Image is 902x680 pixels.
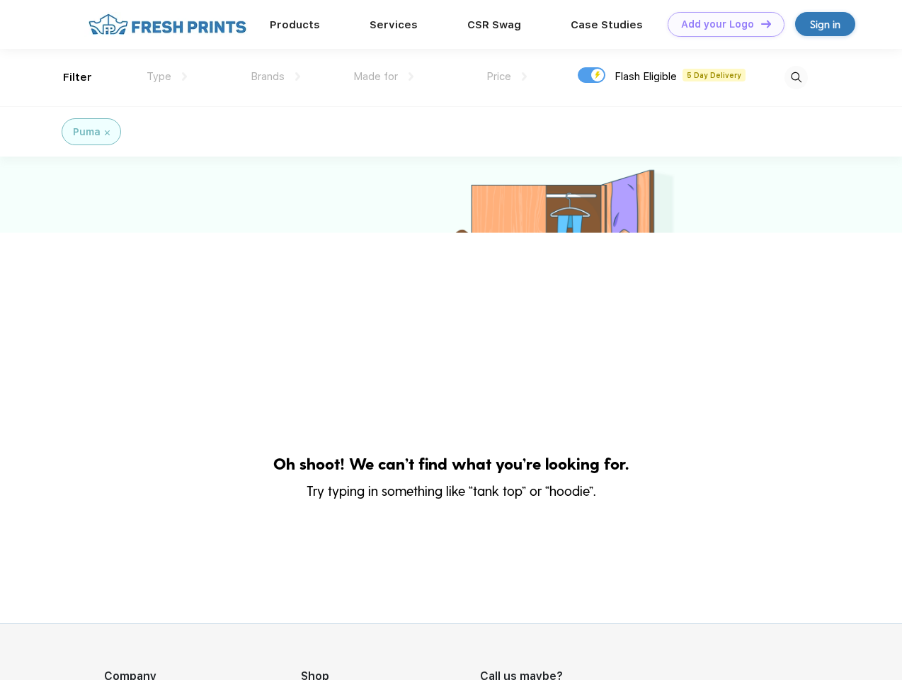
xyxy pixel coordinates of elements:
div: Puma [73,125,101,140]
span: 5 Day Delivery [683,69,746,81]
img: fo%20logo%202.webp [84,12,251,37]
span: Type [147,70,171,83]
a: CSR Swag [467,18,521,31]
img: dropdown.png [522,72,527,81]
span: Brands [251,70,285,83]
a: Sign in [795,12,855,36]
div: Add your Logo [681,18,754,30]
span: Made for [353,70,398,83]
img: DT [761,20,771,28]
img: filter_cancel.svg [105,130,110,135]
div: Filter [63,69,92,86]
span: Price [486,70,511,83]
img: desktop_search.svg [784,66,808,89]
img: dropdown.png [409,72,413,81]
span: Flash Eligible [615,70,677,83]
div: Sign in [810,16,840,33]
a: Products [270,18,320,31]
a: Services [370,18,418,31]
img: dropdown.png [295,72,300,81]
img: dropdown.png [182,72,187,81]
